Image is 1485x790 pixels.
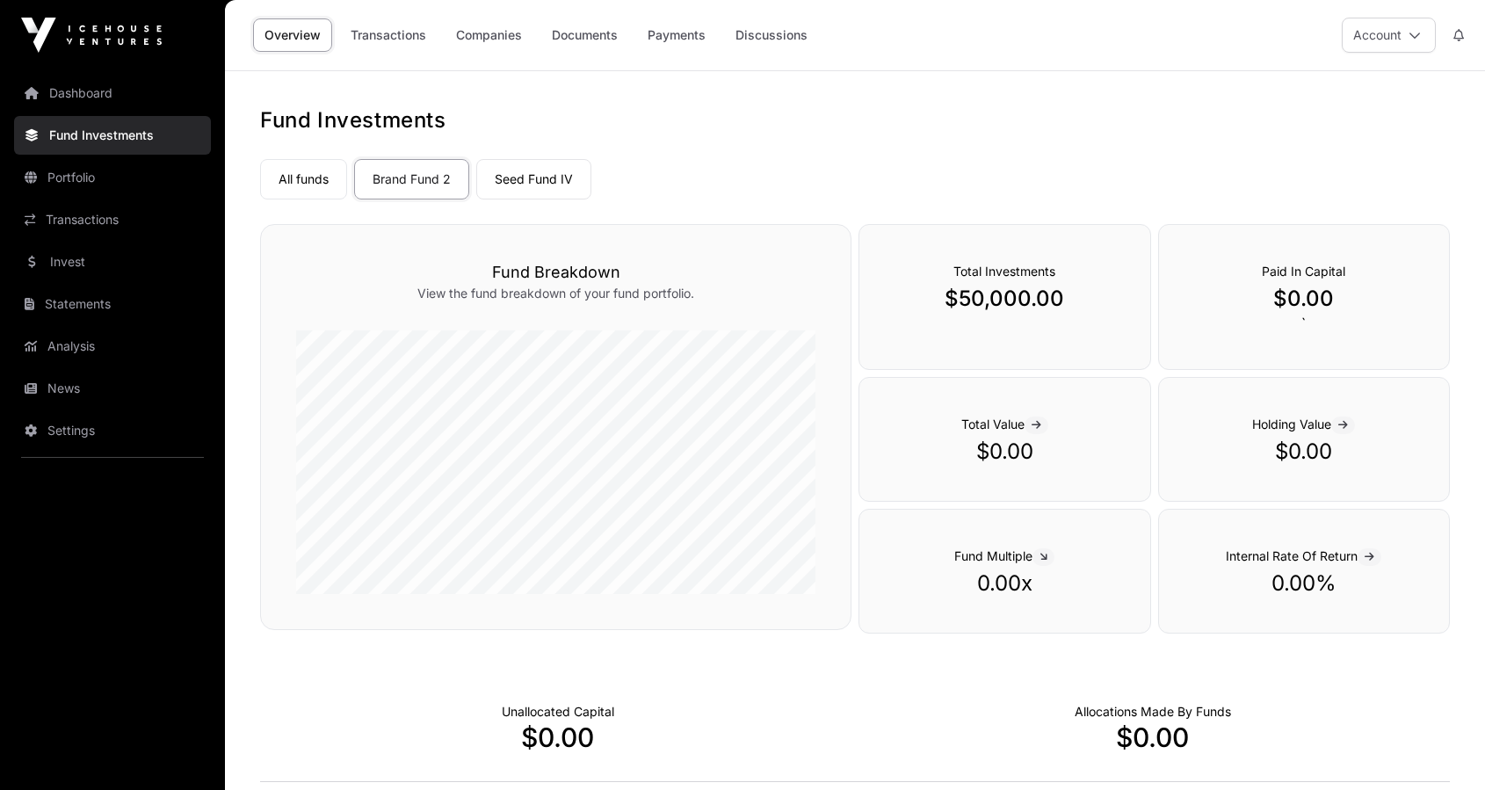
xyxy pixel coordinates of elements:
img: Icehouse Ventures Logo [21,18,162,53]
span: Paid In Capital [1262,264,1345,279]
p: $50,000.00 [895,285,1114,313]
a: Settings [14,411,211,450]
a: Brand Fund 2 [354,159,469,199]
a: Transactions [14,200,211,239]
span: Total Value [961,417,1048,431]
a: Portfolio [14,158,211,197]
p: 0.00x [895,569,1114,598]
a: Overview [253,18,332,52]
span: Internal Rate Of Return [1226,548,1381,563]
p: View the fund breakdown of your fund portfolio. [296,285,815,302]
iframe: Chat Widget [1397,706,1485,790]
p: $0.00 [260,721,855,753]
span: Holding Value [1252,417,1355,431]
p: 0.00% [1194,569,1414,598]
p: $0.00 [1194,438,1414,466]
a: Invest [14,243,211,281]
div: ` [1158,224,1450,370]
a: Payments [636,18,717,52]
a: Fund Investments [14,116,211,155]
p: $0.00 [855,721,1450,753]
span: Total Investments [953,264,1055,279]
h3: Fund Breakdown [296,260,815,285]
button: Account [1342,18,1436,53]
a: Statements [14,285,211,323]
span: Fund Multiple [954,548,1054,563]
p: $0.00 [895,438,1114,466]
a: All funds [260,159,347,199]
p: Capital Deployed Into Companies [1075,703,1231,721]
p: $0.00 [1194,285,1414,313]
a: Analysis [14,327,211,366]
a: Companies [445,18,533,52]
a: Discussions [724,18,819,52]
p: Cash not yet allocated [502,703,614,721]
a: Documents [540,18,629,52]
h1: Fund Investments [260,106,1450,134]
a: Transactions [339,18,438,52]
a: News [14,369,211,408]
a: Seed Fund IV [476,159,591,199]
a: Dashboard [14,74,211,112]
